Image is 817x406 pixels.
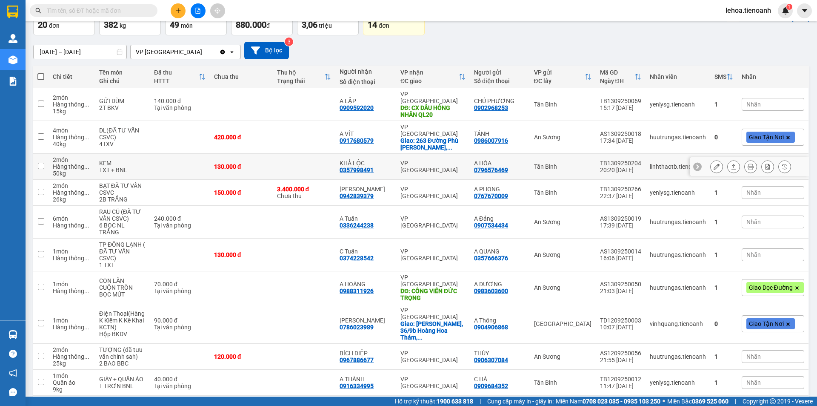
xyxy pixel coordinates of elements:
[749,284,793,291] span: Giao Dọc Đường
[400,215,466,229] div: VP [GEOGRAPHIC_DATA]
[53,108,91,115] div: 15 kg
[600,215,641,222] div: AS1309250019
[600,137,641,144] div: 17:34 [DATE]
[340,98,392,104] div: A LẬP
[710,66,737,88] th: Toggle SortBy
[801,7,808,14] span: caret-down
[596,66,646,88] th: Toggle SortBy
[99,222,146,236] div: 6 BỌC NL TRẮNG
[474,350,526,357] div: THÚY
[9,369,17,377] span: notification
[136,48,202,56] div: VP [GEOGRAPHIC_DATA]
[474,357,508,363] div: 0906307084
[47,6,147,15] input: Tìm tên, số ĐT hoặc mã đơn
[340,193,374,199] div: 0942839379
[53,255,91,262] div: Hàng thông thường
[340,324,374,331] div: 0786023989
[474,167,508,173] div: 0796576469
[786,4,792,10] sup: 1
[735,397,736,406] span: |
[53,73,91,80] div: Chi tiết
[770,398,776,404] span: copyright
[368,20,377,30] span: 14
[154,383,206,389] div: Tại văn phòng
[340,376,392,383] div: A THÀNH
[285,37,293,46] sup: 3
[474,222,508,229] div: 0907534434
[53,360,91,367] div: 25 kg
[84,101,89,108] span: ...
[534,78,585,84] div: ĐC lấy
[650,284,706,291] div: huutrungas.tienoanh
[340,281,392,288] div: A HOÀNG
[400,160,466,173] div: VP [GEOGRAPHIC_DATA]
[788,4,791,10] span: 1
[340,383,374,389] div: 0916334995
[35,8,41,14] span: search
[600,104,641,111] div: 15:17 [DATE]
[530,66,596,88] th: Toggle SortBy
[229,49,235,55] svg: open
[400,307,466,320] div: VP [GEOGRAPHIC_DATA]
[379,22,389,29] span: đơn
[150,66,210,88] th: Toggle SortBy
[273,66,336,88] th: Toggle SortBy
[474,193,508,199] div: 0767670009
[53,288,91,294] div: Hàng thông thường
[84,222,89,229] span: ...
[171,3,186,18] button: plus
[400,69,459,76] div: VP nhận
[53,127,91,134] div: 4 món
[692,398,728,405] strong: 0369 525 060
[277,78,325,84] div: Trạng thái
[650,379,706,386] div: yenlysg.tienoanh
[474,317,526,324] div: A Thông
[600,69,634,76] div: Mã GD
[474,186,526,193] div: A PHONG
[480,397,481,406] span: |
[474,160,526,167] div: A HÓA
[600,98,641,104] div: TB1309250069
[154,317,206,324] div: 90.000 đ
[53,379,91,386] div: Quần áo
[714,251,733,258] div: 1
[714,219,733,225] div: 1
[714,101,733,108] div: 1
[714,379,733,386] div: 1
[340,215,392,222] div: A Tuấn
[120,22,126,29] span: kg
[214,134,269,141] div: 420.000 đ
[99,310,146,331] div: Điện Thoại(Hàng K Kiểm K Kê Khai KCTN)
[214,353,269,360] div: 120.000 đ
[84,134,89,141] span: ...
[53,141,91,147] div: 40 kg
[154,215,206,222] div: 240.000 đ
[154,69,199,76] div: Đã thu
[84,163,89,170] span: ...
[277,69,325,76] div: Thu hộ
[340,222,374,229] div: 0336244238
[99,284,146,298] div: CUỘN TRÒN BỌC MÚT
[600,324,641,331] div: 10:07 [DATE]
[170,20,179,30] span: 49
[534,101,591,108] div: Tân Bình
[534,379,591,386] div: Tân Bình
[650,134,706,141] div: huutrungas.tienoanh
[474,255,508,262] div: 0357666376
[104,20,118,30] span: 382
[474,215,526,222] div: A Đảng
[556,397,660,406] span: Miền Nam
[154,78,199,84] div: HTTT
[714,189,733,196] div: 1
[214,73,269,80] div: Chưa thu
[191,3,206,18] button: file-add
[600,167,641,173] div: 20:20 [DATE]
[53,156,91,163] div: 2 món
[400,104,466,118] div: DĐ: CX DẦU HỒNG NHÂN QL20
[600,288,641,294] div: 21:03 [DATE]
[340,130,392,137] div: A VÍT
[749,320,784,328] span: Giao Tận Nơi
[9,388,17,396] span: message
[417,334,423,341] span: ...
[400,274,466,288] div: VP [GEOGRAPHIC_DATA]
